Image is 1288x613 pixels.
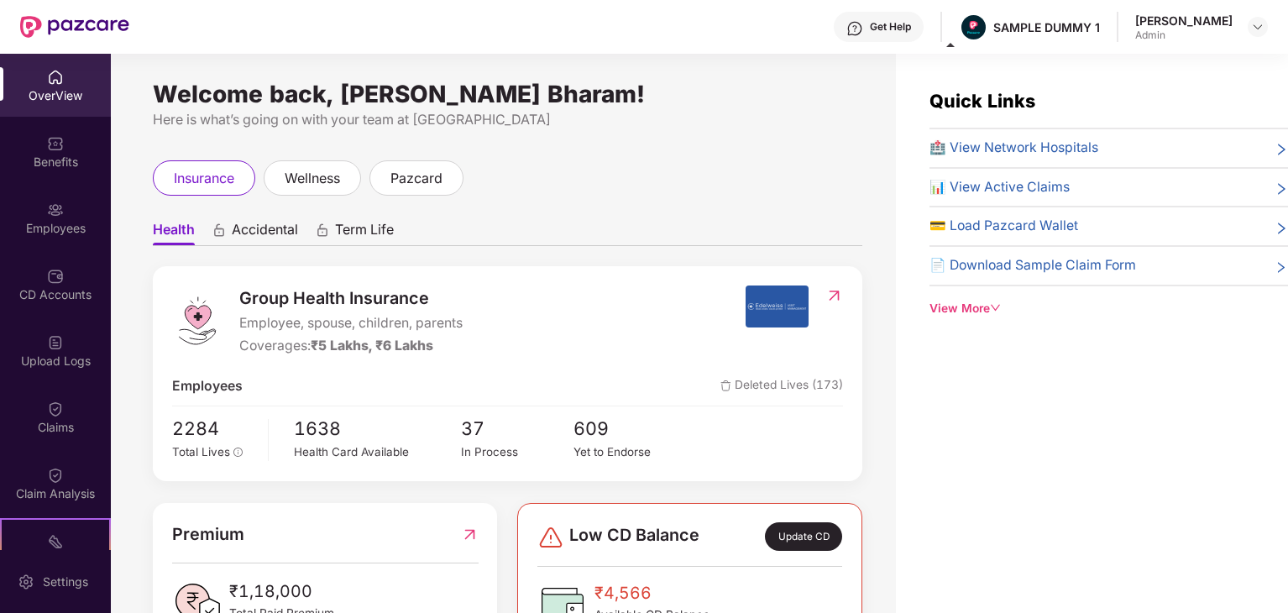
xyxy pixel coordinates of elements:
span: ₹5 Lakhs, ₹6 Lakhs [311,338,433,354]
span: info-circle [233,448,243,458]
span: 37 [461,415,573,443]
span: pazcard [390,168,442,189]
span: down [990,302,1002,314]
span: 🏥 View Network Hospitals [929,138,1098,159]
span: right [1275,181,1288,198]
img: deleteIcon [720,380,731,391]
div: Here is what’s going on with your team at [GEOGRAPHIC_DATA] [153,109,862,130]
span: insurance [174,168,234,189]
div: Update CD [765,522,842,551]
div: Yet to Endorse [573,443,685,461]
div: SAMPLE DUMMY 1 [993,19,1100,35]
img: svg+xml;base64,PHN2ZyBpZD0iRGFuZ2VyLTMyeDMyIiB4bWxucz0iaHR0cDovL3d3dy53My5vcmcvMjAwMC9zdmciIHdpZH... [537,524,564,551]
img: RedirectIcon [825,287,843,304]
span: ₹1,18,000 [229,579,334,605]
div: Get Help [870,20,911,34]
div: Health Card Available [294,443,462,461]
img: insurerIcon [746,286,809,327]
img: svg+xml;base64,PHN2ZyBpZD0iRHJvcGRvd24tMzJ4MzIiIHhtbG5zPSJodHRwOi8vd3d3LnczLm9yZy8yMDAwL3N2ZyIgd2... [1251,20,1264,34]
span: 📊 View Active Claims [929,177,1070,198]
span: wellness [285,168,340,189]
div: animation [315,223,330,238]
img: svg+xml;base64,PHN2ZyBpZD0iQ0RfQWNjb3VudHMiIGRhdGEtbmFtZT0iQ0QgQWNjb3VudHMiIHhtbG5zPSJodHRwOi8vd3... [47,268,64,285]
img: RedirectIcon [461,521,479,548]
span: Quick Links [929,90,1035,112]
div: Coverages: [239,336,463,357]
span: right [1275,141,1288,159]
img: svg+xml;base64,PHN2ZyBpZD0iSG9tZSIgeG1sbnM9Imh0dHA6Ly93d3cudzMub3JnLzIwMDAvc3ZnIiB3aWR0aD0iMjAiIG... [47,69,64,86]
span: Employees [172,376,243,397]
span: Accidental [232,221,298,245]
img: svg+xml;base64,PHN2ZyBpZD0iSGVscC0zMngzMiIgeG1sbnM9Imh0dHA6Ly93d3cudzMub3JnLzIwMDAvc3ZnIiB3aWR0aD... [846,20,863,37]
span: Health [153,221,195,245]
span: Employee, spouse, children, parents [239,313,463,334]
span: Group Health Insurance [239,286,463,312]
img: svg+xml;base64,PHN2ZyBpZD0iQ2xhaW0iIHhtbG5zPSJodHRwOi8vd3d3LnczLm9yZy8yMDAwL3N2ZyIgd2lkdGg9IjIwIi... [47,401,64,417]
div: Admin [1135,29,1233,42]
img: svg+xml;base64,PHN2ZyBpZD0iU2V0dGluZy0yMHgyMCIgeG1sbnM9Imh0dHA6Ly93d3cudzMub3JnLzIwMDAvc3ZnIiB3aW... [18,574,34,590]
span: right [1275,259,1288,276]
img: svg+xml;base64,PHN2ZyBpZD0iVXBsb2FkX0xvZ3MiIGRhdGEtbmFtZT0iVXBsb2FkIExvZ3MiIHhtbG5zPSJodHRwOi8vd3... [47,334,64,351]
img: svg+xml;base64,PHN2ZyBpZD0iQ2xhaW0iIHhtbG5zPSJodHRwOi8vd3d3LnczLm9yZy8yMDAwL3N2ZyIgd2lkdGg9IjIwIi... [47,467,64,484]
span: Low CD Balance [569,522,699,551]
span: Term Life [335,221,394,245]
div: In Process [461,443,573,461]
div: [PERSON_NAME] [1135,13,1233,29]
span: 2284 [172,415,256,443]
img: logo [172,296,223,346]
span: Premium [172,521,244,548]
span: 609 [573,415,685,443]
div: Settings [38,574,93,590]
span: 1638 [294,415,462,443]
img: svg+xml;base64,PHN2ZyBpZD0iRW1wbG95ZWVzIiB4bWxucz0iaHR0cDovL3d3dy53My5vcmcvMjAwMC9zdmciIHdpZHRoPS... [47,202,64,218]
img: svg+xml;base64,PHN2ZyB4bWxucz0iaHR0cDovL3d3dy53My5vcmcvMjAwMC9zdmciIHdpZHRoPSIyMSIgaGVpZ2h0PSIyMC... [47,533,64,550]
span: Deleted Lives (173) [720,376,843,397]
span: Total Lives [172,445,230,458]
img: Pazcare_Alternative_logo-01-01.png [961,15,986,39]
img: New Pazcare Logo [20,16,129,38]
div: View More [929,300,1288,318]
div: Welcome back, [PERSON_NAME] Bharam! [153,87,862,101]
div: animation [212,223,227,238]
span: right [1275,219,1288,237]
img: svg+xml;base64,PHN2ZyBpZD0iQmVuZWZpdHMiIHhtbG5zPSJodHRwOi8vd3d3LnczLm9yZy8yMDAwL3N2ZyIgd2lkdGg9Ij... [47,135,64,152]
span: ₹4,566 [594,580,709,606]
span: 💳 Load Pazcard Wallet [929,216,1078,237]
span: 📄 Download Sample Claim Form [929,255,1136,276]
